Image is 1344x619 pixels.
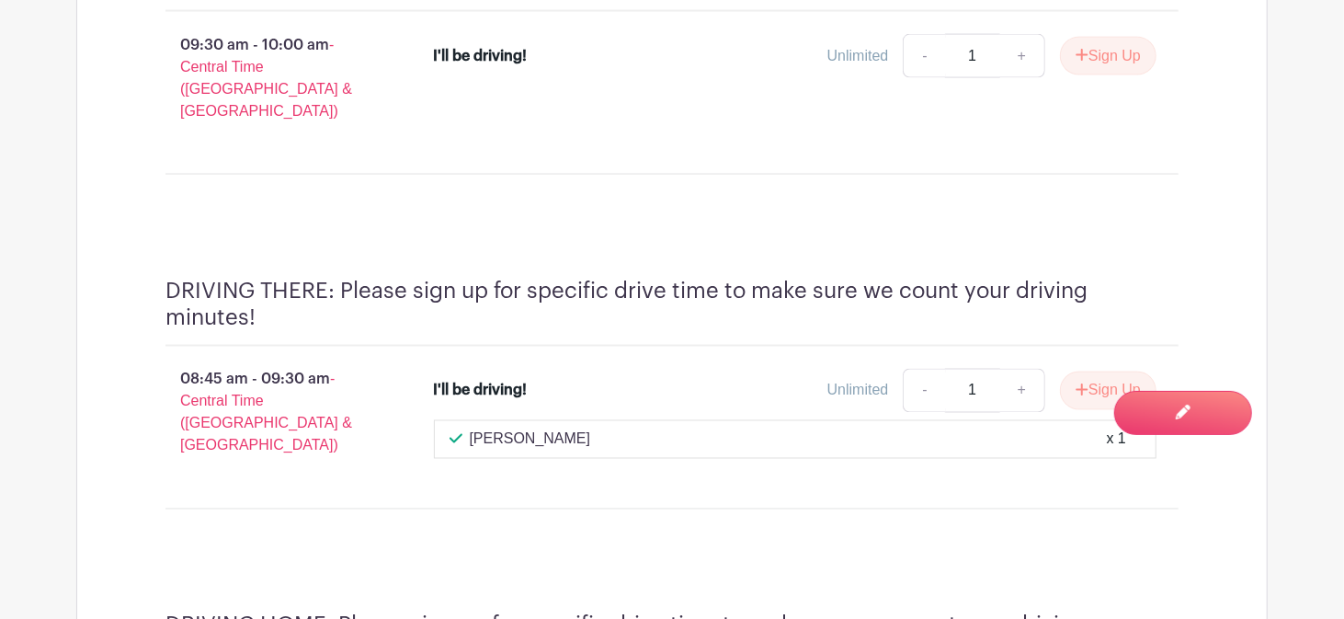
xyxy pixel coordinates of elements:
[165,278,1179,331] h4: DRIVING THERE: Please sign up for specific drive time to make sure we count your driving minutes!
[903,34,945,78] a: -
[136,361,404,464] p: 08:45 am - 09:30 am
[1107,429,1126,451] div: x 1
[827,380,889,402] div: Unlimited
[434,45,528,67] div: I'll be driving!
[999,34,1045,78] a: +
[434,380,528,402] div: I'll be driving!
[136,27,404,130] p: 09:30 am - 10:00 am
[903,369,945,413] a: -
[827,45,889,67] div: Unlimited
[999,369,1045,413] a: +
[180,37,352,119] span: - Central Time ([GEOGRAPHIC_DATA] & [GEOGRAPHIC_DATA])
[470,429,591,451] p: [PERSON_NAME]
[1060,372,1156,410] button: Sign Up
[1060,37,1156,75] button: Sign Up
